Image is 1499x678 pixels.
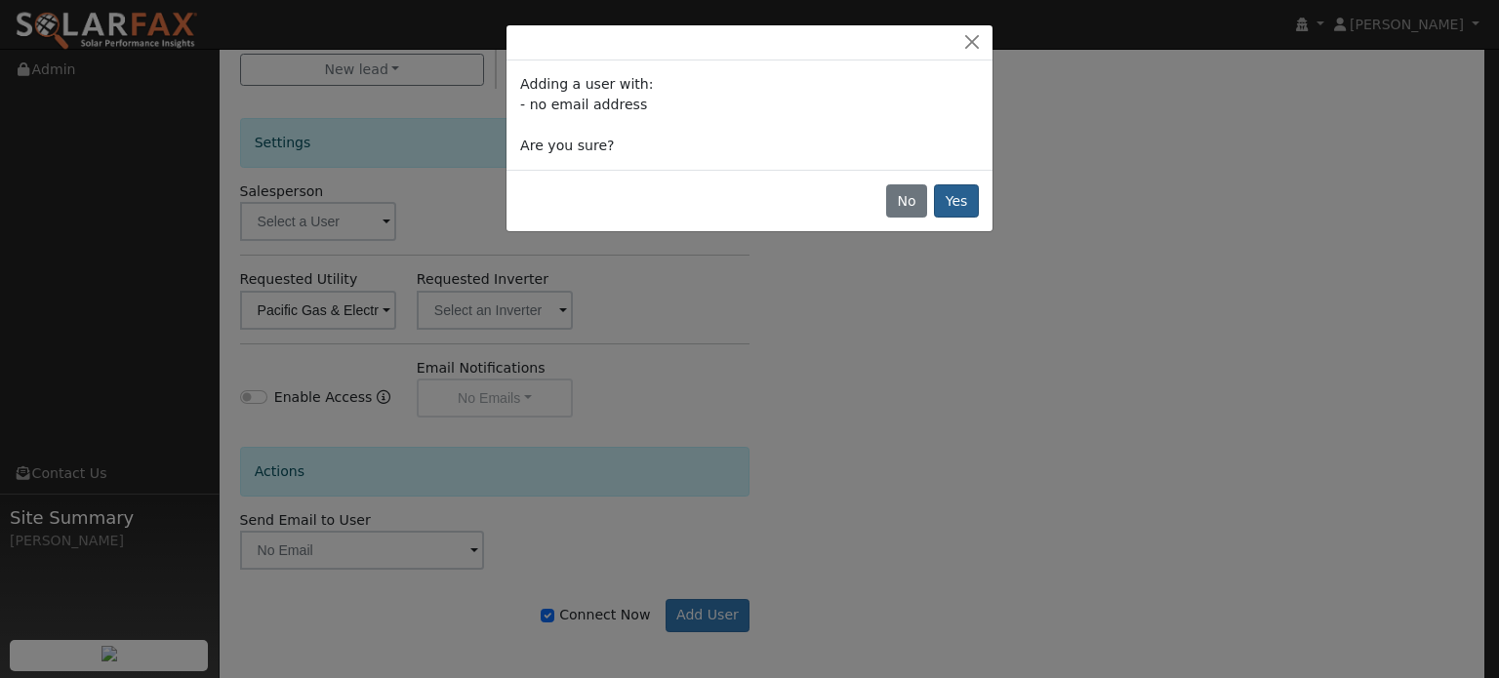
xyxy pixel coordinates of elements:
button: No [886,184,927,218]
span: Adding a user with: [520,76,653,92]
button: Close [958,32,986,53]
button: Yes [934,184,979,218]
span: - no email address [520,97,647,112]
span: Are you sure? [520,138,614,153]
